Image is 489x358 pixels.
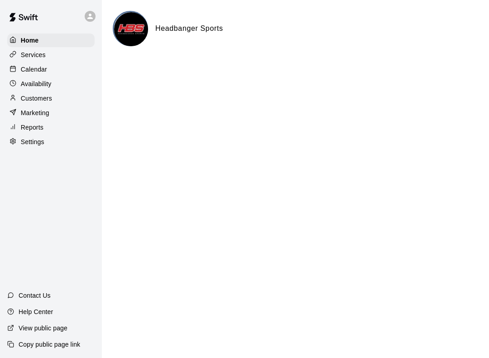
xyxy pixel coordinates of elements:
p: Home [21,36,39,45]
a: Settings [7,135,95,149]
p: Settings [21,137,44,146]
a: Availability [7,77,95,91]
p: Marketing [21,108,49,117]
p: Contact Us [19,291,51,300]
p: Copy public page link [19,340,80,349]
a: Services [7,48,95,62]
img: Headbanger Sports logo [114,12,148,46]
p: Calendar [21,65,47,74]
p: Customers [21,94,52,103]
p: View public page [19,324,67,333]
a: Customers [7,92,95,105]
a: Marketing [7,106,95,120]
p: Services [21,50,46,59]
p: Availability [21,79,52,88]
p: Reports [21,123,43,132]
a: Home [7,34,95,47]
p: Help Center [19,307,53,316]
a: Calendar [7,63,95,76]
h6: Headbanger Sports [155,23,223,34]
a: Reports [7,121,95,134]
